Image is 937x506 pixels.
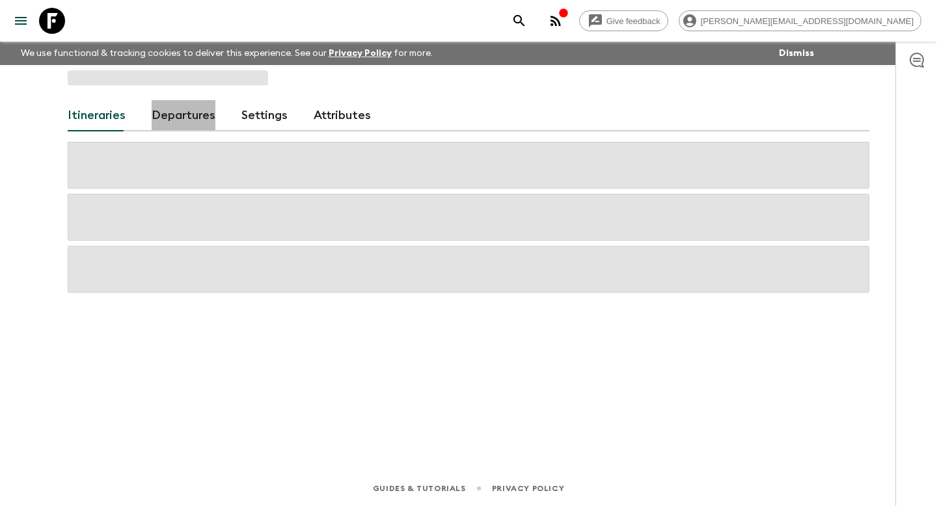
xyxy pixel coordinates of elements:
[579,10,668,31] a: Give feedback
[16,42,438,65] p: We use functional & tracking cookies to deliver this experience. See our for more.
[373,481,466,496] a: Guides & Tutorials
[694,16,921,26] span: [PERSON_NAME][EMAIL_ADDRESS][DOMAIN_NAME]
[241,100,288,131] a: Settings
[329,49,392,58] a: Privacy Policy
[8,8,34,34] button: menu
[679,10,921,31] div: [PERSON_NAME][EMAIL_ADDRESS][DOMAIN_NAME]
[68,100,126,131] a: Itineraries
[776,44,817,62] button: Dismiss
[492,481,564,496] a: Privacy Policy
[599,16,668,26] span: Give feedback
[152,100,215,131] a: Departures
[314,100,371,131] a: Attributes
[506,8,532,34] button: search adventures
